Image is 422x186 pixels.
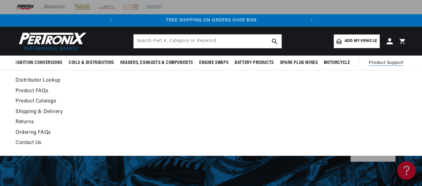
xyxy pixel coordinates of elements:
[369,60,403,66] span: Product Support
[66,56,117,70] summary: Coils & Distributors
[104,14,117,27] button: Translation missing: en.sections.announcements.previous_announcement
[321,56,353,70] summary: Motorcycle
[16,87,300,96] a: Product FAQs
[16,60,62,66] span: Ignition Conversions
[199,60,228,66] span: Engine Swaps
[16,139,300,147] a: Contact Us
[232,56,277,70] summary: Battery Products
[16,108,300,116] a: Shipping & Delivery
[134,34,282,48] input: Search Part #, Category or Keyword
[334,34,380,48] a: Add my vehicle
[16,76,300,85] a: Distributor Lookup
[345,38,377,44] span: Add my vehicle
[280,60,318,66] span: Spark Plug Wires
[369,56,406,70] summary: Product Support
[324,60,350,66] span: Motorcycle
[305,14,318,27] button: Translation missing: en.sections.announcements.next_announcement
[69,60,114,66] span: Coils & Distributors
[16,30,87,52] img: Pertronix
[166,18,257,23] span: FREE SHIPPING ON ORDERS OVER $109
[235,60,274,66] span: Battery Products
[117,17,306,24] div: 2 of 2
[277,56,321,70] summary: Spark Plug Wires
[117,56,196,70] summary: Headers, Exhausts & Components
[16,129,300,137] a: Ordering FAQs
[16,56,66,70] summary: Ignition Conversions
[196,56,232,70] summary: Engine Swaps
[117,17,306,24] div: Announcement
[268,34,282,48] button: search button
[120,60,193,66] span: Headers, Exhausts & Components
[16,118,300,127] a: Returns
[16,97,300,106] a: Product Catalogs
